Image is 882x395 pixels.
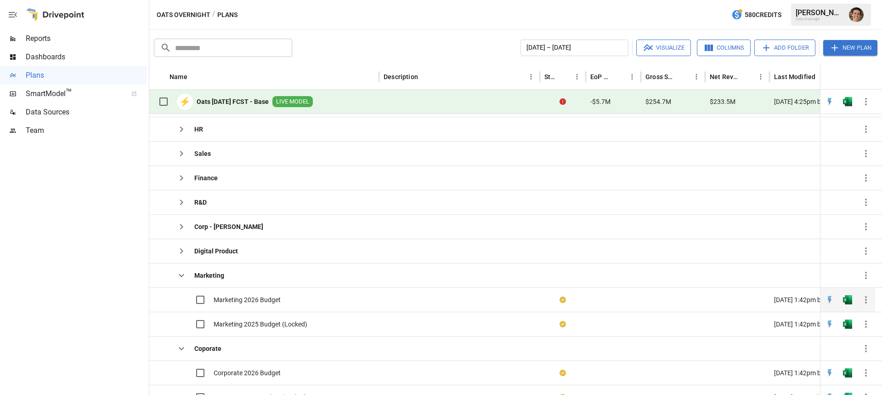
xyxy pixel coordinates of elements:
[843,97,852,106] div: Open in Excel
[157,9,210,21] button: Oats Overnight
[560,320,566,329] div: Your plan has changes in Excel that are not reflected in the Drivepoint Data Warehouse, select "S...
[825,97,834,106] div: Open in Quick Edit
[188,70,201,83] button: Sort
[26,33,147,44] span: Reports
[862,70,875,83] button: Sort
[571,70,583,83] button: Status column menu
[170,73,187,80] div: Name
[636,40,691,56] button: Visualize
[177,94,193,110] div: ⚡
[419,70,432,83] button: Sort
[590,97,611,106] span: -$5.7M
[843,320,852,329] div: Open in Excel
[197,97,269,106] b: Oats [DATE] FCST - Base
[560,368,566,378] div: Your plan has changes in Excel that are not reflected in the Drivepoint Data Warehouse, select "S...
[843,2,869,28] button: Ryan Zayas
[194,198,207,207] b: R&D
[816,70,829,83] button: Sort
[613,70,626,83] button: Sort
[194,222,263,231] b: Corp - [PERSON_NAME]
[26,125,147,136] span: Team
[590,73,612,80] div: EoP Cash
[194,125,203,134] b: HR
[194,246,238,256] b: Digital Product
[214,320,307,329] span: Marketing 2025 Budget (Locked)
[796,17,843,21] div: Oats Overnight
[194,149,211,158] b: Sales
[825,320,834,329] img: quick-edit-flash.b8aec18c.svg
[741,70,754,83] button: Sort
[214,368,281,378] span: Corporate 2026 Budget
[558,70,571,83] button: Sort
[194,173,218,183] b: Finance
[843,295,852,304] div: Open in Excel
[825,368,834,378] div: Open in Quick Edit
[194,271,224,280] b: Marketing
[843,368,852,378] img: excel-icon.76473adf.svg
[843,97,852,106] img: excel-icon.76473adf.svg
[754,70,767,83] button: Net Revenue column menu
[697,40,751,56] button: Columns
[849,7,864,22] img: Ryan Zayas
[26,88,121,99] span: SmartModel
[825,97,834,106] img: quick-edit-flash.b8aec18c.svg
[214,295,281,304] span: Marketing 2026 Budget
[728,6,785,23] button: 580Credits
[825,320,834,329] div: Open in Quick Edit
[560,97,566,106] div: Error during sync.
[520,40,628,56] button: [DATE] – [DATE]
[677,70,690,83] button: Sort
[710,97,735,106] span: $233.5M
[645,97,671,106] span: $254.7M
[272,97,313,106] span: LIVE MODEL
[645,73,676,80] div: Gross Sales
[710,73,741,80] div: Net Revenue
[544,73,557,80] div: Status
[626,70,639,83] button: EoP Cash column menu
[66,87,72,98] span: ™
[26,107,147,118] span: Data Sources
[796,8,843,17] div: [PERSON_NAME]
[825,295,834,304] img: quick-edit-flash.b8aec18c.svg
[843,320,852,329] img: excel-icon.76473adf.svg
[26,52,147,63] span: Dashboards
[843,368,852,378] div: Open in Excel
[843,295,852,304] img: excel-icon.76473adf.svg
[690,70,703,83] button: Gross Sales column menu
[754,40,815,56] button: Add Folder
[212,9,215,21] div: /
[823,40,877,56] button: New Plan
[26,70,147,81] span: Plans
[384,73,418,80] div: Description
[745,9,781,21] span: 580 Credits
[560,295,566,304] div: Your plan has changes in Excel that are not reflected in the Drivepoint Data Warehouse, select "S...
[525,70,537,83] button: Description column menu
[825,368,834,378] img: quick-edit-flash.b8aec18c.svg
[194,344,221,353] b: Coporate
[774,73,815,80] div: Last Modified
[825,295,834,304] div: Open in Quick Edit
